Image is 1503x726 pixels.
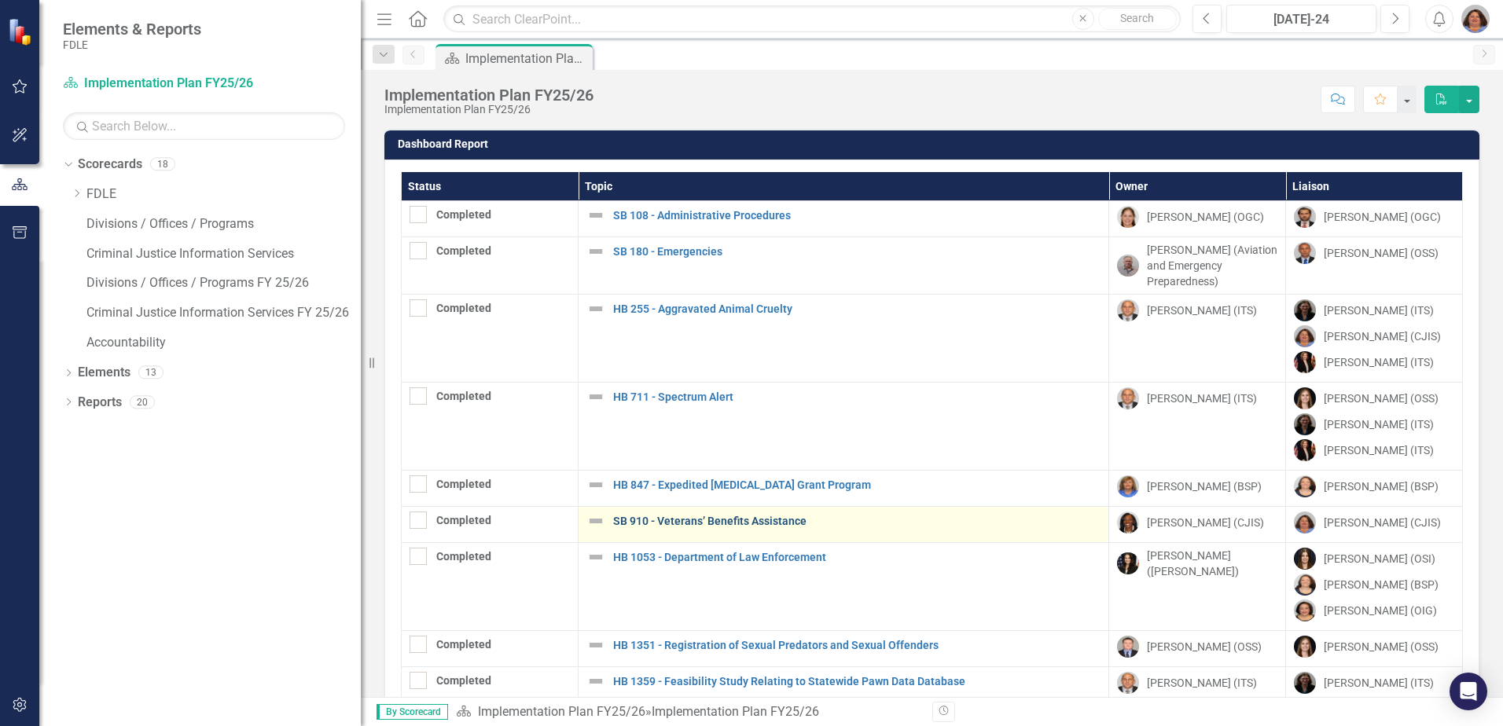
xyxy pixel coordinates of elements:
[1294,475,1316,497] img: Elizabeth Martin
[465,49,589,68] div: Implementation Plan FY25/26
[1147,515,1264,530] div: [PERSON_NAME] (CJIS)
[1120,12,1154,24] span: Search
[1098,8,1177,30] button: Search
[1294,636,1316,658] img: Heather Faulkner
[1117,636,1139,658] img: Jeffrey Watson
[613,246,1101,258] a: SB 180 - Emergencies
[1294,242,1316,264] img: Andrew Shedlock
[1147,209,1264,225] div: [PERSON_NAME] (OGC)
[86,334,361,352] a: Accountability
[1324,639,1439,654] div: [PERSON_NAME] (OSS)
[1294,672,1316,694] img: Nicole Howard
[1109,383,1286,471] td: Double-Click to Edit
[613,552,1101,563] a: HB 1053 - Department of Law Enforcement
[586,242,605,261] img: Not Defined
[1294,599,1316,621] img: Nancy Verhine
[402,295,579,383] td: Double-Click to Edit
[402,383,579,471] td: Double-Click to Edit
[1286,507,1463,543] td: Double-Click to Edit
[63,75,259,93] a: Implementation Plan FY25/26
[1117,511,1139,533] img: Lucy Saunders
[384,104,593,115] div: Implementation Plan FY25/26
[1294,387,1316,409] img: Heather Faulkner
[613,210,1101,222] a: SB 108 - Administrative Procedures
[402,631,579,667] td: Double-Click to Edit
[579,471,1109,507] td: Double-Click to Edit Right Click for Context Menu
[78,394,122,412] a: Reports
[78,364,130,382] a: Elements
[586,299,605,318] img: Not Defined
[1117,206,1139,228] img: Kate Holmes
[586,672,605,691] img: Not Defined
[1324,478,1439,494] div: [PERSON_NAME] (BSP)
[150,158,175,171] div: 18
[130,395,155,409] div: 20
[579,631,1109,667] td: Double-Click to Edit Right Click for Context Menu
[613,391,1101,403] a: HB 711 - Spectrum Alert
[1294,511,1316,533] img: Rachel Truxell
[1324,245,1439,261] div: [PERSON_NAME] (OSS)
[1450,673,1487,710] div: Open Intercom Messenger
[1461,5,1490,33] img: Rachel Truxell
[1294,299,1316,321] img: Nicole Howard
[1324,302,1434,318] div: [PERSON_NAME] (ITS)
[1294,574,1316,596] img: Elizabeth Martin
[1286,543,1463,631] td: Double-Click to Edit
[1324,442,1434,458] div: [PERSON_NAME] (ITS)
[86,304,361,322] a: Criminal Justice Information Services FY 25/26
[402,543,579,631] td: Double-Click to Edit
[1324,328,1441,344] div: [PERSON_NAME] (CJIS)
[7,17,35,46] img: ClearPoint Strategy
[586,387,605,406] img: Not Defined
[63,38,201,51] small: FDLE
[1109,295,1286,383] td: Double-Click to Edit
[1109,543,1286,631] td: Double-Click to Edit
[443,5,1181,33] input: Search ClearPoint...
[1117,672,1139,694] img: Joey Hornsby
[586,636,605,654] img: Not Defined
[1286,295,1463,383] td: Double-Click to Edit
[613,479,1101,491] a: HB 847 - Expedited [MEDICAL_DATA] Grant Program
[1147,675,1257,691] div: [PERSON_NAME] (ITS)
[1147,390,1257,406] div: [PERSON_NAME] (ITS)
[1147,548,1277,579] div: [PERSON_NAME] ([PERSON_NAME])
[1117,475,1139,497] img: Sharon Wester
[402,201,579,237] td: Double-Click to Edit
[1286,237,1463,295] td: Double-Click to Edit
[1324,416,1434,432] div: [PERSON_NAME] (ITS)
[1232,10,1371,29] div: [DATE]-24
[652,704,819,719] div: Implementation Plan FY25/26
[1324,390,1439,406] div: [PERSON_NAME] (OSS)
[1117,552,1139,574] img: Bobbie Smith
[613,303,1101,315] a: HB 255 - Aggravated Animal Cruelty
[579,237,1109,295] td: Double-Click to Edit Right Click for Context Menu
[63,112,345,140] input: Search Below...
[384,86,593,104] div: Implementation Plan FY25/26
[1294,413,1316,435] img: Nicole Howard
[456,703,921,721] div: »
[1147,639,1262,654] div: [PERSON_NAME] (OSS)
[1147,478,1262,494] div: [PERSON_NAME] (BSP)
[1286,201,1463,237] td: Double-Click to Edit
[1324,577,1439,592] div: [PERSON_NAME] (BSP)
[1117,299,1139,321] img: Joey Hornsby
[86,245,361,263] a: Criminal Justice Information Services
[1324,354,1434,370] div: [PERSON_NAME] (ITS)
[63,20,201,38] span: Elements & Reports
[1109,507,1286,543] td: Double-Click to Edit
[613,515,1101,527] a: SB 910 - Veterans’ Benefits Assistance
[1109,631,1286,667] td: Double-Click to Edit
[478,704,645,719] a: Implementation Plan FY25/26
[586,511,605,530] img: Not Defined
[1324,515,1441,530] div: [PERSON_NAME] (CJIS)
[1294,439,1316,461] img: Erica Wolaver
[1147,242,1277,289] div: [PERSON_NAME] (Aviation and Emergency Preparedness)
[1109,201,1286,237] td: Double-Click to Edit
[402,237,579,295] td: Double-Click to Edit
[579,383,1109,471] td: Double-Click to Edit Right Click for Context Menu
[1324,603,1437,618] div: [PERSON_NAME] (OIG)
[398,138,1472,150] h3: Dashboard Report
[613,676,1101,687] a: HB 1359 - Feasibility Study Relating to Statewide Pawn Data Database
[1286,471,1463,507] td: Double-Click to Edit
